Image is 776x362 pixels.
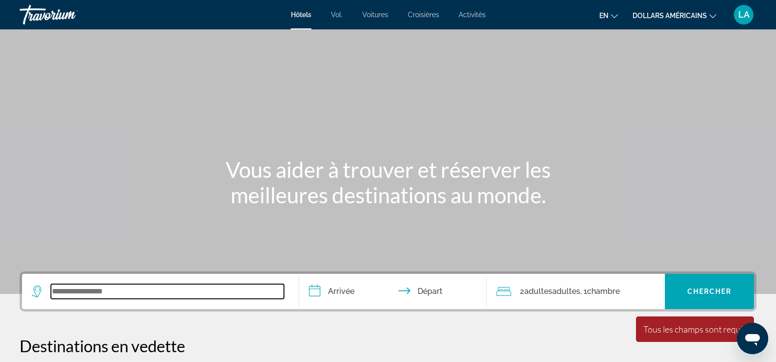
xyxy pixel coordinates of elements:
[633,12,707,20] font: dollars américains
[633,8,716,23] button: Changer de devise
[737,323,768,354] iframe: Bouton de lancement de la fenêtre de messagerie
[205,157,572,208] h1: Vous aider à trouver et réserver les meilleures destinations au monde.
[687,288,732,295] span: Chercher
[20,336,756,356] h2: Destinations en vedette
[362,11,388,19] a: Voitures
[552,287,580,296] span: Adultes
[408,11,439,19] a: Croisières
[731,4,756,25] button: Menu utilisateur
[22,274,754,309] div: Widget de recherche
[587,287,620,296] span: Chambre
[599,8,618,23] button: Changer de langue
[459,11,486,19] a: Activités
[580,287,587,296] font: , 1
[738,9,750,20] font: LA
[665,274,754,309] button: Chercher
[291,11,311,19] a: Hôtels
[299,274,487,309] button: Dates d'arrivée et de départ
[524,287,552,296] span: Adultes
[331,11,343,19] a: Vol.
[487,274,665,309] button: Voyageurs : 2 adultes, 0 enfants
[520,287,524,296] font: 2
[643,324,747,335] div: Tous les champs sont requis
[599,12,609,20] font: en
[20,2,118,27] a: Travorium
